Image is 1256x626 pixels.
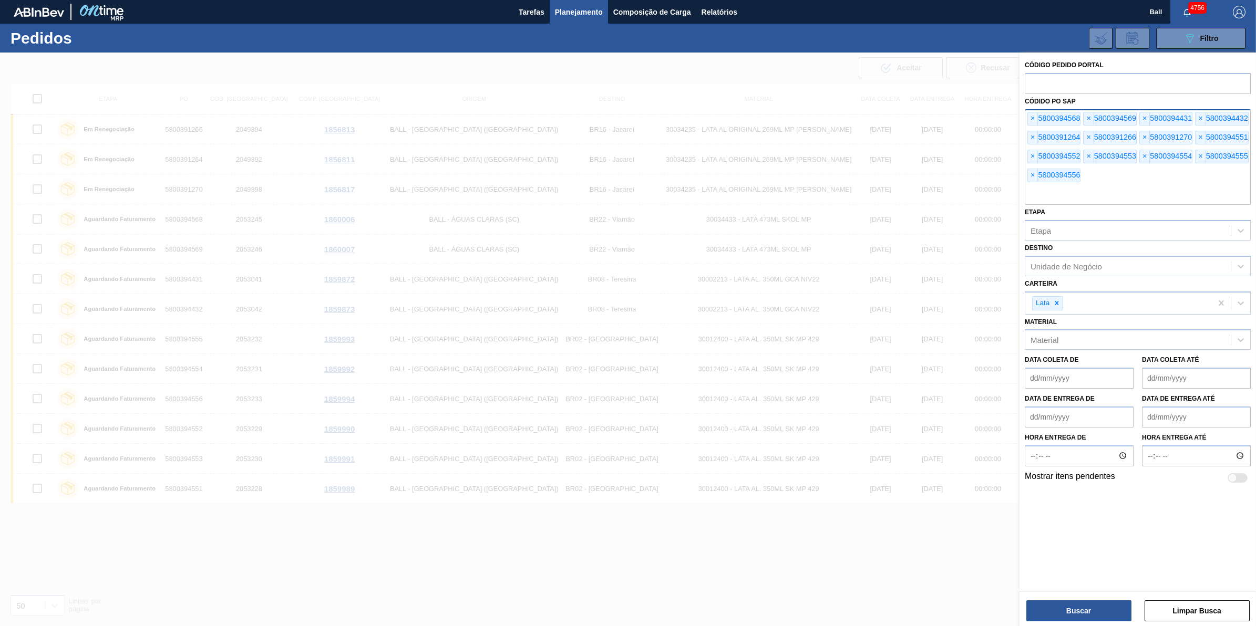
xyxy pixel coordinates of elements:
div: 5800394553 [1083,150,1136,163]
div: 5800394569 [1083,112,1136,126]
div: 5800394432 [1195,112,1248,126]
label: Códido PO SAP [1025,98,1076,105]
span: Planejamento [555,6,603,18]
img: TNhmsLtSVTkK8tSr43FrP2fwEKptu5GPRR3wAAAABJRU5ErkJggg== [14,7,64,17]
span: × [1084,131,1094,144]
button: Notificações [1170,5,1204,19]
span: Tarefas [519,6,544,18]
span: × [1028,169,1038,182]
input: dd/mm/yyyy [1142,368,1251,389]
span: × [1196,131,1206,144]
span: Relatórios [702,6,737,18]
input: dd/mm/yyyy [1025,368,1134,389]
div: 5800394555 [1195,150,1248,163]
div: 5800394568 [1027,112,1080,126]
h1: Pedidos [11,32,173,44]
div: 5800394554 [1139,150,1192,163]
div: 5800394551 [1195,131,1248,144]
span: × [1140,131,1150,144]
label: Data de Entrega de [1025,395,1095,402]
div: 5800391266 [1083,131,1136,144]
label: Destino [1025,244,1053,252]
label: Data coleta de [1025,356,1078,363]
span: × [1140,112,1150,125]
label: Material [1025,318,1057,326]
span: Filtro [1200,34,1219,43]
span: × [1196,112,1206,125]
label: Carteira [1025,280,1057,287]
div: 5800391264 [1027,131,1080,144]
label: Etapa [1025,208,1045,216]
label: Data coleta até [1142,356,1199,363]
input: dd/mm/yyyy [1142,406,1251,427]
label: Hora entrega até [1142,430,1251,445]
button: Filtro [1156,28,1245,49]
div: Unidade de Negócio [1031,262,1102,270]
div: Lata [1033,297,1051,310]
input: dd/mm/yyyy [1025,406,1134,427]
label: Código Pedido Portal [1025,61,1104,69]
span: 4756 [1188,2,1207,14]
span: × [1140,150,1150,163]
img: Logout [1233,6,1245,18]
span: × [1196,150,1206,163]
span: Composição de Carga [613,6,691,18]
span: × [1028,150,1038,163]
div: Importar Negociações dos Pedidos [1089,28,1113,49]
label: Hora entrega de [1025,430,1134,445]
label: Mostrar itens pendentes [1025,472,1115,484]
div: Etapa [1031,226,1051,235]
div: 5800391270 [1139,131,1192,144]
label: Data de Entrega até [1142,395,1215,402]
span: × [1084,150,1094,163]
span: × [1028,112,1038,125]
span: × [1084,112,1094,125]
div: 5800394431 [1139,112,1192,126]
div: Material [1031,336,1058,345]
span: × [1028,131,1038,144]
div: 5800394556 [1027,169,1080,182]
div: Solicitação de Revisão de Pedidos [1116,28,1149,49]
div: 5800394552 [1027,150,1080,163]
